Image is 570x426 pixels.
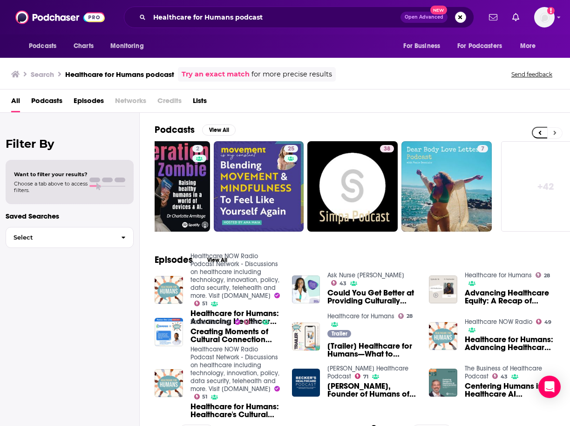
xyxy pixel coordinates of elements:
span: Episodes [74,93,104,112]
span: For Podcasters [457,40,502,53]
span: For Business [403,40,440,53]
a: Healthcare NOW Radio Podcast Network - Discussions on healthcare including technology, innovation... [190,252,279,300]
span: Charts [74,40,94,53]
a: Try an exact match [182,69,250,80]
a: Healthcare for Humans: Advancing Healthcare Equity: A Recap of Healthcare for Humans' Journey [465,336,555,351]
a: 38 [380,145,394,152]
img: User Profile [534,7,555,27]
span: for more precise results [251,69,332,80]
a: Lists [193,93,207,112]
span: Creating Moments of Cultural Connection and Joy with Patients - [PERSON_NAME], Family Medicine Ph... [190,328,281,344]
a: Charts [68,37,99,55]
span: 51 [202,395,207,399]
h3: Search [31,70,54,79]
img: Centering Humans in Healthcare AI Implementation [429,369,457,397]
a: Raise the Line [190,318,231,326]
span: 43 [339,282,346,286]
span: 28 [407,314,413,318]
span: 2 [196,144,199,154]
button: Select [6,227,134,248]
span: Select [6,234,114,240]
img: Creating Moments of Cultural Connection and Joy with Patients - Dr. Raj Sundar, Family Medicine P... [155,318,183,346]
a: 2 [120,141,210,232]
a: 25 [214,141,304,232]
a: PodcastsView All [155,124,236,136]
a: Healthcare for Humans [465,271,532,279]
img: Healthcare for Humans: Healthcare's Cultural Crossroads w/ Patty Hayward, Talkdesk [155,369,183,398]
span: 43 [501,375,508,379]
a: 49 [536,319,551,324]
a: All [11,93,20,112]
a: Could You Get Better at Providing Culturally Competent Care To Patients? Probably. (interview wit... [327,289,418,305]
button: open menu [451,37,516,55]
a: Danny Mobley, Founder of Humans of Healthcare USA [327,382,418,398]
button: View All [202,124,236,136]
span: 51 [202,302,207,306]
svg: Add a profile image [547,7,555,14]
span: Choose a tab above to access filters. [14,180,88,193]
span: 50 [252,320,258,324]
p: Saved Searches [6,212,134,220]
span: 25 [288,144,294,154]
button: open menu [22,37,68,55]
a: 7 [401,141,492,232]
span: [PERSON_NAME], Founder of Humans of Healthcare [GEOGRAPHIC_DATA] [327,382,418,398]
img: Danny Mobley, Founder of Humans of Healthcare USA [292,369,320,397]
a: 50 [244,319,259,325]
button: open menu [397,37,452,55]
button: Show profile menu [534,7,555,27]
span: Monitoring [110,40,143,53]
a: 71 [355,373,368,379]
a: 28 [536,272,550,278]
a: Healthcare NOW Radio Podcast Network - Discussions on healthcare including technology, innovation... [190,345,279,393]
a: 43 [492,373,508,379]
button: open menu [514,37,548,55]
a: Centering Humans in Healthcare AI Implementation [465,382,555,398]
a: EpisodesView All [155,254,234,266]
a: Becker’s Healthcare Podcast [327,364,408,380]
input: Search podcasts, credits, & more... [149,10,400,25]
a: Healthcare for Humans [327,312,394,320]
span: 71 [363,375,368,379]
img: Healthcare for Humans: Advancing Healthcare Equity: A Recap of Healthcare for Humans' Journey [155,276,183,304]
a: [Trailer] Healthcare for Humans—What to Expect [327,342,418,358]
h2: Episodes [155,254,193,266]
span: Podcasts [29,40,56,53]
img: [Trailer] Healthcare for Humans—What to Expect [292,323,320,351]
a: Healthcare NOW Radio [465,318,532,326]
img: Could You Get Better at Providing Culturally Competent Care To Patients? Probably. (interview wit... [292,275,320,304]
span: 7 [481,144,484,154]
a: 51 [194,301,208,306]
span: 38 [384,144,390,154]
span: Healthcare for Humans: Advancing Healthcare Equity: A Recap of Healthcare for Humans' Journey [190,309,281,325]
a: 7 [477,145,488,152]
a: Healthcare for Humans: Healthcare's Cultural Crossroads w/ Patty Hayward, Talkdesk [190,403,281,419]
div: Open Intercom Messenger [538,376,561,398]
img: Healthcare for Humans: Advancing Healthcare Equity: A Recap of Healthcare for Humans' Journey [429,322,457,350]
a: 28 [398,313,413,319]
div: Search podcasts, credits, & more... [124,7,474,28]
a: Advancing Healthcare Equity: A Recap of Healthcare for Humans' Journey [465,289,555,305]
img: Podchaser - Follow, Share and Rate Podcasts [15,8,105,26]
button: Open AdvancedNew [400,12,448,23]
a: Show notifications dropdown [509,9,523,25]
a: Podcasts [31,93,62,112]
span: Want to filter your results? [14,171,88,178]
span: Networks [115,93,146,112]
h3: Healthcare for Humans podcast [65,70,174,79]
